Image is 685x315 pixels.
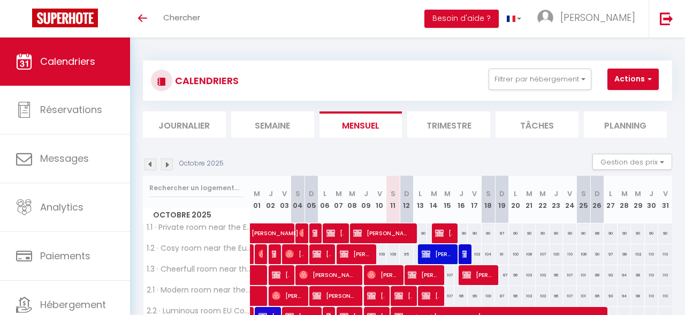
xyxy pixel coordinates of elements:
[40,55,95,68] span: Calendriers
[536,265,549,285] div: 103
[563,223,576,243] div: 90
[592,154,672,170] button: Gestion des prix
[424,10,499,28] button: Besoin d'aide ?
[522,286,536,306] div: 103
[536,286,549,306] div: 103
[539,189,546,199] abbr: M
[536,223,549,243] div: 90
[590,265,604,285] div: 86
[563,176,576,223] th: 24
[386,244,400,264] div: 109
[372,244,386,264] div: 109
[291,176,305,223] th: 04
[179,159,224,169] p: Octobre 2025
[468,286,481,306] div: 99
[495,286,508,306] div: 87
[145,286,252,294] span: 2.1 · Modern room near the European institutions
[618,265,631,285] div: 94
[258,244,263,264] span: [PERSON_NAME]
[305,176,318,223] th: 05
[577,244,590,264] div: 106
[468,223,481,243] div: 90
[340,244,371,264] span: [PERSON_NAME]
[618,176,631,223] th: 28
[567,189,572,199] abbr: V
[386,176,400,223] th: 11
[499,189,505,199] abbr: D
[400,176,413,223] th: 12
[359,176,372,223] th: 09
[318,176,332,223] th: 06
[440,265,454,285] div: 107
[422,286,439,306] span: [PERSON_NAME]
[595,189,600,199] abbr: D
[563,244,576,264] div: 110
[364,189,368,199] abbr: J
[631,176,644,223] th: 29
[277,176,291,223] th: 03
[295,189,300,199] abbr: S
[550,223,563,243] div: 90
[40,103,102,116] span: Réservations
[482,286,495,306] div: 100
[422,244,453,264] span: [PERSON_NAME]
[522,244,536,264] div: 108
[462,265,493,285] span: [PERSON_NAME]
[495,265,508,285] div: 87
[172,69,239,93] h3: CALENDRIERS
[607,69,659,90] button: Actions
[332,176,345,223] th: 07
[246,223,260,244] a: [PERSON_NAME]
[663,189,668,199] abbr: V
[496,111,579,138] li: Tâches
[427,176,440,223] th: 14
[313,286,357,306] span: [PERSON_NAME]
[635,189,641,199] abbr: M
[645,223,658,243] div: 90
[537,10,553,26] img: ...
[577,176,590,223] th: 25
[349,189,355,199] abbr: M
[462,244,467,264] span: Suzuna [PERSON_NAME]
[649,189,653,199] abbr: J
[336,189,342,199] abbr: M
[282,189,287,199] abbr: V
[143,111,226,138] li: Journalier
[577,265,590,285] div: 101
[435,223,453,243] span: [PERSON_NAME]
[550,265,563,285] div: 96
[454,223,468,243] div: 90
[454,286,468,306] div: 96
[584,111,667,138] li: Planning
[604,286,617,306] div: 93
[604,176,617,223] th: 27
[40,152,89,165] span: Messages
[514,189,517,199] abbr: L
[299,223,303,243] span: [PERSON_NAME]
[536,176,549,223] th: 22
[40,298,106,311] span: Hébergement
[272,244,276,264] span: [PERSON_NAME]
[658,265,672,285] div: 110
[631,265,644,285] div: 98
[367,265,398,285] span: [PERSON_NAME]
[563,286,576,306] div: 107
[482,244,495,264] div: 104
[145,307,252,315] span: 2.2 · Luminous room EU Commission
[604,244,617,264] div: 97
[408,265,439,285] span: [PERSON_NAME]
[645,176,658,223] th: 30
[407,111,490,138] li: Trimestre
[372,176,386,223] th: 10
[313,223,317,243] span: [PERSON_NAME]
[526,189,532,199] abbr: M
[658,244,672,264] div: 110
[609,189,612,199] abbr: L
[658,223,672,243] div: 90
[536,244,549,264] div: 107
[658,176,672,223] th: 31
[269,189,273,199] abbr: J
[618,223,631,243] div: 90
[454,176,468,223] th: 16
[143,207,250,223] span: Octobre 2025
